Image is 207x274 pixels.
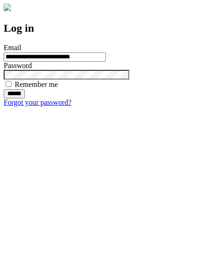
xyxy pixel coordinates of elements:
[15,80,58,88] label: Remember me
[4,62,32,69] label: Password
[4,4,11,11] img: logo-4e3dc11c47720685a147b03b5a06dd966a58ff35d612b21f08c02c0306f2b779.png
[4,44,21,51] label: Email
[4,22,203,34] h2: Log in
[4,98,71,106] a: Forgot your password?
